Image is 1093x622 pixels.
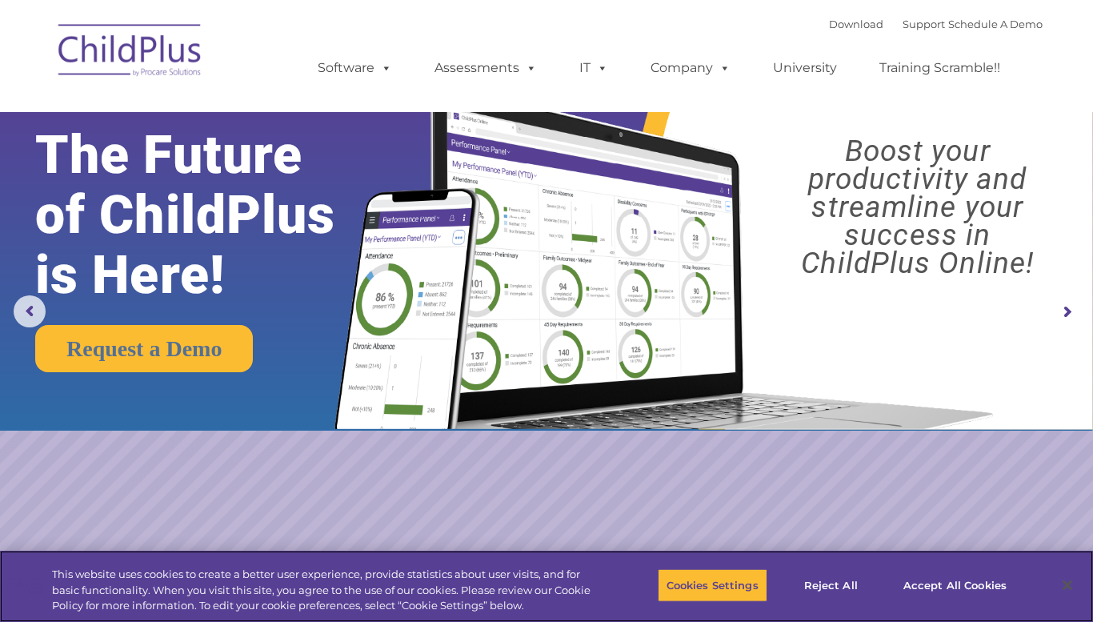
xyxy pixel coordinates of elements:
[222,106,271,118] span: Last name
[863,52,1016,84] a: Training Scramble!!
[829,18,883,30] a: Download
[755,137,1079,277] rs-layer: Boost your productivity and streamline your success in ChildPlus Online!
[418,52,553,84] a: Assessments
[35,125,384,305] rs-layer: The Future of ChildPlus is Here!
[35,325,253,372] a: Request a Demo
[222,171,290,183] span: Phone number
[757,52,853,84] a: University
[829,18,1043,30] font: |
[781,568,881,602] button: Reject All
[895,568,1015,602] button: Accept All Cookies
[302,52,408,84] a: Software
[50,13,210,93] img: ChildPlus by Procare Solutions
[563,52,624,84] a: IT
[658,568,767,602] button: Cookies Settings
[1050,568,1085,603] button: Close
[635,52,747,84] a: Company
[52,567,601,614] div: This website uses cookies to create a better user experience, provide statistics about user visit...
[903,18,945,30] a: Support
[948,18,1043,30] a: Schedule A Demo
